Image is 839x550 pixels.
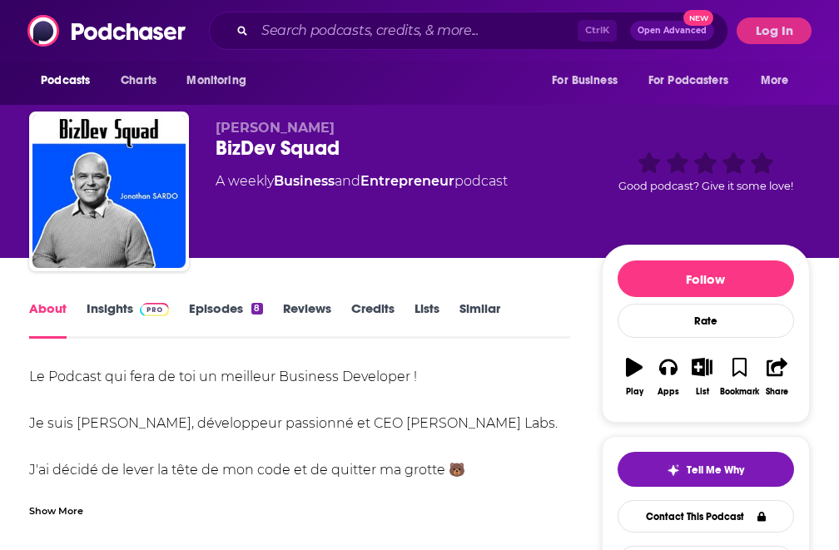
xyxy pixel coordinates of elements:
[648,69,728,92] span: For Podcasters
[683,10,713,26] span: New
[140,303,169,316] img: Podchaser Pro
[626,387,643,397] div: Play
[658,387,679,397] div: Apps
[618,304,794,338] div: Rate
[540,65,638,97] button: open menu
[737,17,812,44] button: Log In
[459,300,500,339] a: Similar
[415,300,439,339] a: Lists
[283,300,331,339] a: Reviews
[638,27,707,35] span: Open Advanced
[760,347,794,407] button: Share
[618,452,794,487] button: tell me why sparkleTell Me Why
[216,171,508,191] div: A weekly podcast
[638,65,752,97] button: open menu
[175,65,267,97] button: open menu
[685,347,719,407] button: List
[761,69,789,92] span: More
[87,300,169,339] a: InsightsPodchaser Pro
[251,303,262,315] div: 8
[255,17,578,44] input: Search podcasts, credits, & more...
[121,69,156,92] span: Charts
[351,300,395,339] a: Credits
[209,12,728,50] div: Search podcasts, credits, & more...
[41,69,90,92] span: Podcasts
[110,65,166,97] a: Charts
[667,463,680,477] img: tell me why sparkle
[335,173,360,189] span: and
[578,20,617,42] span: Ctrl K
[618,180,793,192] span: Good podcast? Give it some love!
[274,173,335,189] a: Business
[652,347,686,407] button: Apps
[687,463,744,477] span: Tell Me Why
[618,500,794,533] a: Contact This Podcast
[552,69,618,92] span: For Business
[29,65,112,97] button: open menu
[630,21,714,41] button: Open AdvancedNew
[766,387,788,397] div: Share
[186,69,246,92] span: Monitoring
[696,387,709,397] div: List
[189,300,262,339] a: Episodes8
[29,300,67,339] a: About
[216,120,335,136] span: [PERSON_NAME]
[749,65,810,97] button: open menu
[360,173,454,189] a: Entrepreneur
[27,15,187,47] img: Podchaser - Follow, Share and Rate Podcasts
[618,347,652,407] button: Play
[32,115,186,268] img: BizDev Squad
[602,120,810,223] div: Good podcast? Give it some love!
[719,347,760,407] button: Bookmark
[720,387,759,397] div: Bookmark
[618,260,794,297] button: Follow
